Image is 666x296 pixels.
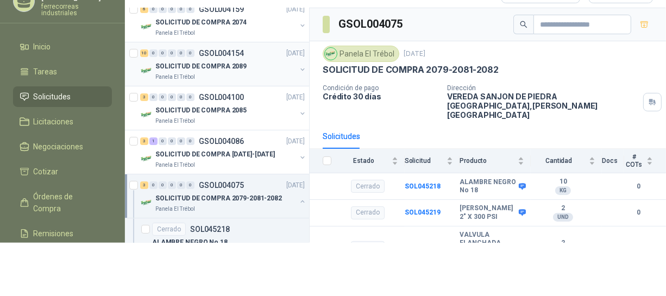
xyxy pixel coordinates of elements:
div: 0 [159,93,167,101]
p: Crédito 30 días [323,92,438,101]
span: Estado [338,157,389,165]
img: Company Logo [140,20,153,33]
p: GSOL004154 [199,49,244,57]
a: Solicitudes [13,86,112,107]
div: Cerrado [152,223,186,236]
div: 0 [186,5,194,13]
a: SOL045219 [405,209,441,216]
a: SOL045218 [405,182,441,190]
th: Producto [460,149,531,173]
p: [DATE] [286,180,305,191]
p: VEREDA SANJON DE PIEDRA [GEOGRAPHIC_DATA] , [PERSON_NAME][GEOGRAPHIC_DATA] [447,92,639,119]
span: Producto [460,157,516,165]
div: Panela El Trébol [323,46,399,62]
div: KG [555,186,571,195]
div: 0 [186,49,194,57]
a: Licitaciones [13,111,112,132]
div: UND [553,213,573,222]
p: Panela El Trébol [155,161,195,169]
div: 0 [186,137,194,145]
a: CerradoSOL045218ALAMBRE NEGRO No 18 [125,218,309,262]
p: [DATE] [286,4,305,15]
div: 10 [140,49,148,57]
span: Órdenes de Compra [34,191,102,215]
div: 3 [140,137,148,145]
div: 3 [140,93,148,101]
a: Tareas [13,61,112,82]
b: VALVULA FLANCHADA GLOBO 2" A 300 PSI [460,231,516,264]
div: 0 [168,49,176,57]
a: 3 1 0 0 0 0 GSOL004086[DATE] Company LogoSOLICITUD DE COMPRA [DATE]-[DATE]Panela El Trébol [140,135,307,169]
p: GSOL004159 [199,5,244,13]
a: Órdenes de Compra [13,186,112,219]
p: Dirección [447,84,639,92]
p: Panela El Trébol [155,29,195,37]
div: 0 [149,49,158,57]
a: Remisiones [13,223,112,244]
span: Tareas [34,66,58,78]
b: 0 [624,242,653,253]
p: Panela El Trébol [155,117,195,125]
p: [DATE] [286,136,305,147]
span: # COTs [624,153,644,168]
th: Estado [338,149,405,173]
div: Cerrado [351,241,385,254]
div: 0 [159,5,167,13]
div: 0 [186,93,194,101]
span: search [520,21,527,28]
div: 0 [177,49,185,57]
div: 0 [149,5,158,13]
a: 6 0 0 0 0 0 GSOL004159[DATE] Company LogoSOLICITUD DE COMPRA 2074Panela El Trébol [140,3,307,37]
p: SOLICITUD DE COMPRA 2085 [155,105,247,116]
span: Negociaciones [34,141,84,153]
span: Solicitudes [34,91,71,103]
p: SOLICITUD DE COMPRA 2074 [155,17,247,28]
span: Cotizar [34,166,59,178]
h3: GSOL004075 [338,16,404,33]
img: Company Logo [140,108,153,121]
a: Inicio [13,36,112,57]
a: Cotizar [13,161,112,182]
img: Company Logo [140,152,153,165]
p: SOLICITUD DE COMPRA 2089 [155,61,247,72]
p: SOLICITUD DE COMPRA 2079-2081-2082 [323,64,499,75]
div: Cerrado [351,180,385,193]
div: 0 [168,181,176,189]
p: SOLICITUD DE COMPRA [DATE]-[DATE] [155,149,275,160]
b: 0 [624,207,653,218]
p: GSOL004086 [199,137,244,145]
div: 0 [168,5,176,13]
div: 0 [149,181,158,189]
div: 0 [177,93,185,101]
th: Cantidad [531,149,602,173]
div: 0 [159,49,167,57]
div: 0 [177,137,185,145]
p: Condición de pago [323,84,438,92]
span: Cantidad [531,157,587,165]
div: 0 [177,5,185,13]
p: ALAMBRE NEGRO No 18 [152,237,228,248]
p: Panela El Trébol [155,205,195,213]
b: [PERSON_NAME] 2" X 300 PSI [460,204,516,221]
th: Docs [602,149,624,173]
div: 3 [140,181,148,189]
p: [DATE] [286,92,305,103]
div: 0 [168,137,176,145]
b: 0 [624,181,653,192]
div: Cerrado [351,206,385,219]
div: 0 [177,181,185,189]
div: 0 [149,93,158,101]
b: ALAMBRE NEGRO No 18 [460,178,516,195]
div: 6 [140,5,148,13]
a: Negociaciones [13,136,112,157]
p: [DATE] [404,49,425,59]
p: SOLICITUD DE COMPRA 2079-2081-2082 [155,193,282,204]
p: GSOL004100 [199,93,244,101]
div: 0 [168,93,176,101]
img: Company Logo [325,48,337,60]
th: # COTs [624,149,666,173]
div: 0 [159,181,167,189]
a: 3 0 0 0 0 0 GSOL004075[DATE] Company LogoSOLICITUD DE COMPRA 2079-2081-2082Panela El Trébol [140,179,307,213]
